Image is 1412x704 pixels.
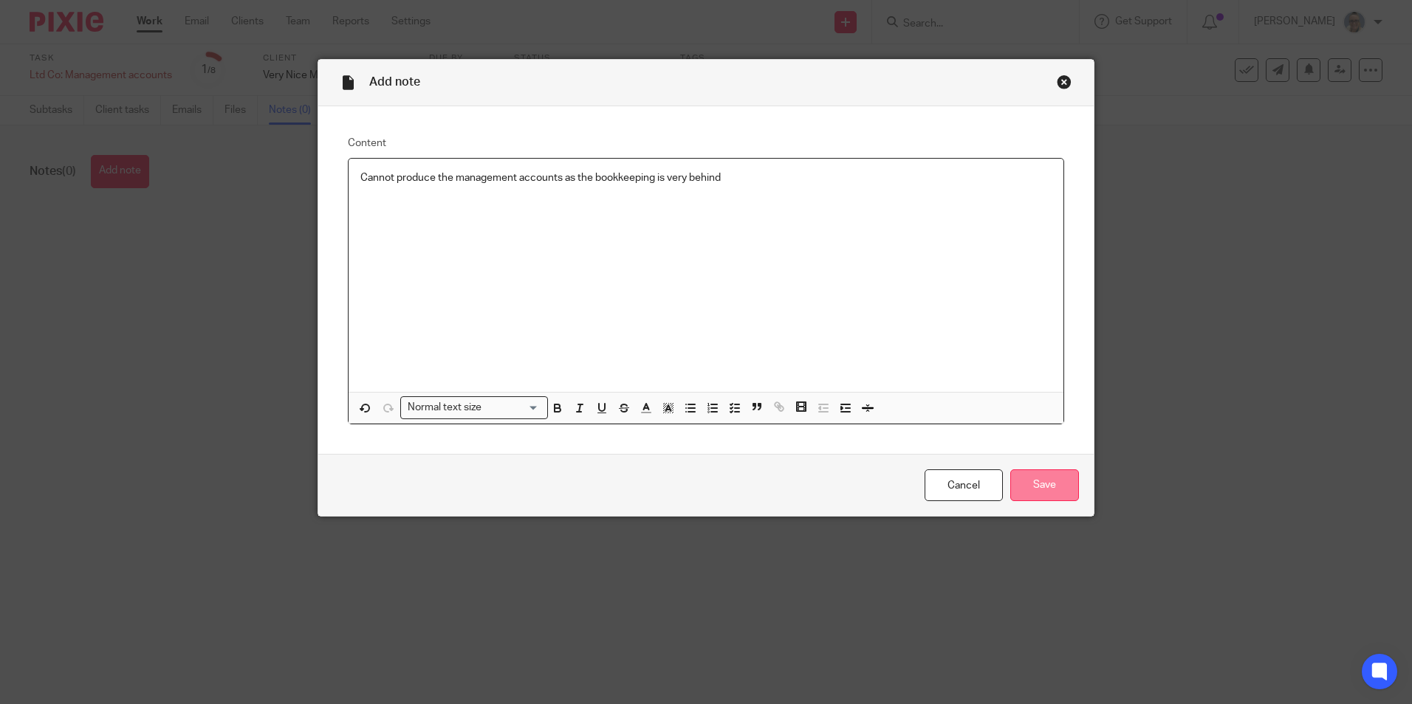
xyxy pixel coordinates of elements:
[348,136,1064,151] label: Content
[404,400,484,415] span: Normal text size
[369,76,420,88] span: Add note
[1010,469,1079,501] input: Save
[925,469,1003,501] a: Cancel
[400,396,548,419] div: Search for option
[360,170,1052,185] p: Cannot produce the management accounts as the bookkeeping is very behind
[1057,75,1072,89] div: Close this dialog window
[486,400,539,415] input: Search for option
